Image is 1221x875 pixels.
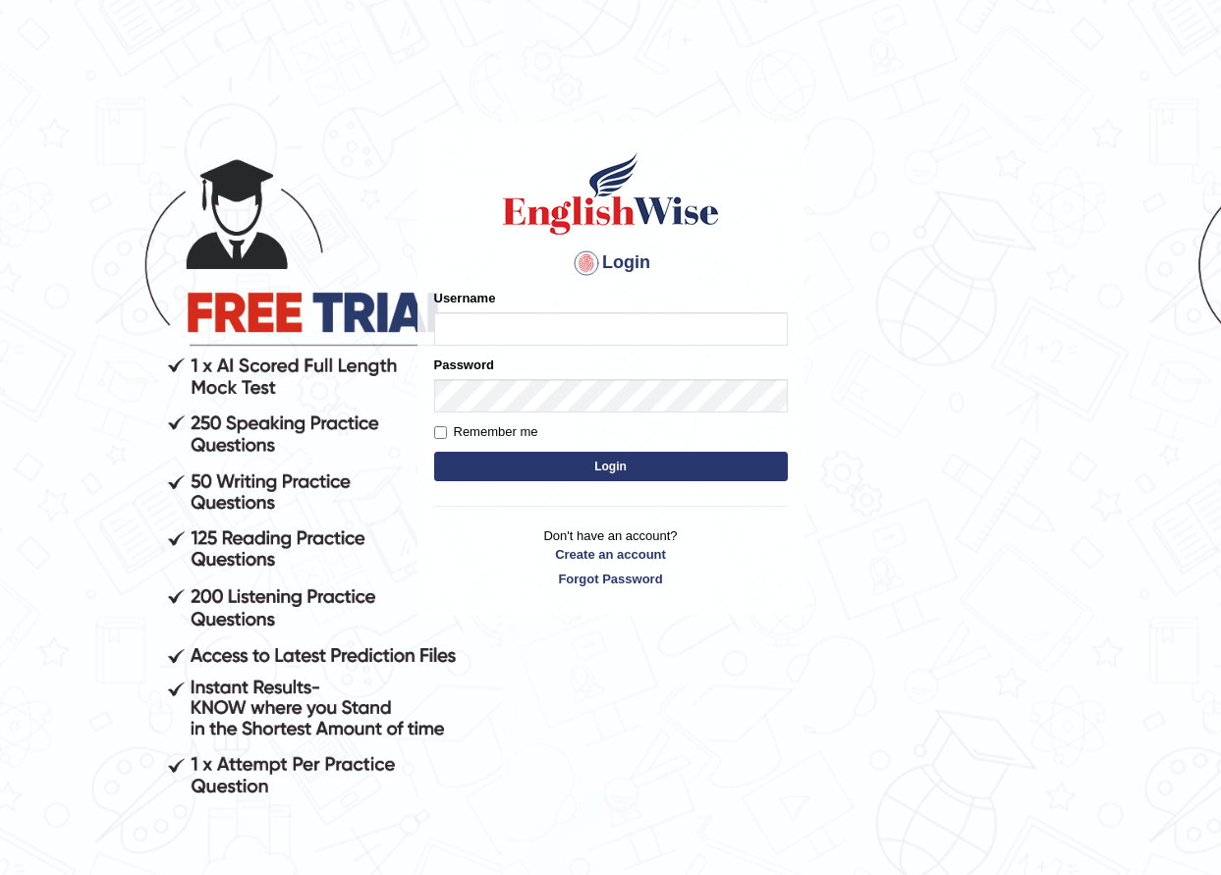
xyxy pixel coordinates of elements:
p: Don't have an account? [434,526,788,587]
input: Remember me [434,426,447,439]
label: Remember me [434,422,538,442]
a: Forgot Password [434,570,788,588]
h4: Login [434,247,788,279]
button: Login [434,452,788,481]
img: Logo of English Wise sign in for intelligent practice with AI [499,149,723,238]
label: Password [434,355,494,374]
a: Create an account [434,545,788,564]
label: Username [434,289,496,307]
